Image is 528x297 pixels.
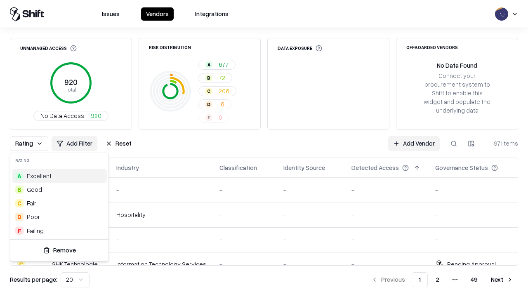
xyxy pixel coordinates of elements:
button: Remove [14,243,105,258]
div: F [15,226,24,235]
div: Failing [27,226,44,235]
div: Rating [10,153,108,167]
div: Suggestions [10,167,108,239]
div: C [15,199,24,207]
div: A [15,172,24,180]
span: Fair [27,199,36,207]
span: Excellent [27,172,52,180]
div: Poor [27,212,40,221]
div: B [15,186,24,194]
div: D [15,213,24,221]
span: Good [27,185,42,194]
